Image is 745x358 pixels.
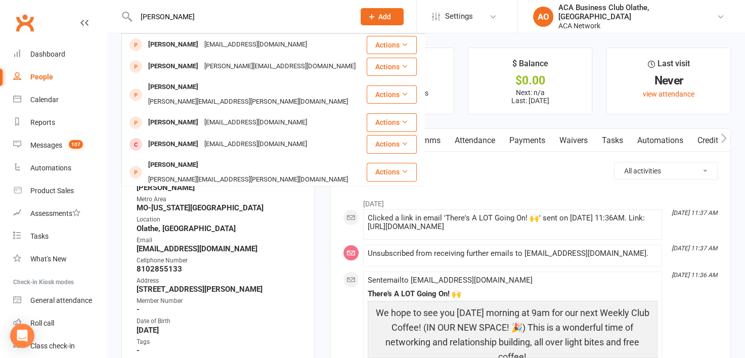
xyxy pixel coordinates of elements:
[367,113,417,131] button: Actions
[145,172,351,187] div: [PERSON_NAME][EMAIL_ADDRESS][PERSON_NAME][DOMAIN_NAME]
[13,88,107,111] a: Calendar
[13,66,107,88] a: People
[137,215,301,225] div: Location
[137,296,301,306] div: Member Number
[145,59,201,74] div: [PERSON_NAME]
[30,96,59,104] div: Calendar
[137,203,301,212] strong: MO-[US_STATE][GEOGRAPHIC_DATA]
[13,134,107,157] a: Messages 107
[137,337,301,347] div: Tags
[30,209,80,217] div: Assessments
[378,13,391,21] span: Add
[137,326,301,335] strong: [DATE]
[30,164,71,172] div: Automations
[30,73,53,81] div: People
[201,59,359,74] div: [PERSON_NAME][EMAIL_ADDRESS][DOMAIN_NAME]
[672,245,717,252] i: [DATE] 11:37 AM
[595,129,630,152] a: Tasks
[137,244,301,253] strong: [EMAIL_ADDRESS][DOMAIN_NAME]
[30,296,92,304] div: General attendance
[13,157,107,180] a: Automations
[137,264,301,274] strong: 8102855133
[558,3,717,21] div: ACA Business Club Olathe, [GEOGRAPHIC_DATA]
[137,224,301,233] strong: Olathe, [GEOGRAPHIC_DATA]
[30,255,67,263] div: What's New
[13,202,107,225] a: Assessments
[512,57,548,75] div: $ Balance
[445,5,473,28] span: Settings
[558,21,717,30] div: ACA Network
[477,75,583,86] div: $0.00
[137,195,301,204] div: Metro Area
[145,137,201,152] div: [PERSON_NAME]
[552,129,595,152] a: Waivers
[368,214,658,231] div: Clicked a link in email 'There's A LOT Going On! 🙌' sent on [DATE] 11:36AM. Link: [URL][DOMAIN_NAME]
[145,115,201,130] div: [PERSON_NAME]
[145,80,201,95] div: [PERSON_NAME]
[672,272,717,279] i: [DATE] 11:36 AM
[137,305,301,314] strong: -
[69,140,83,149] span: 107
[367,58,417,76] button: Actions
[672,209,717,216] i: [DATE] 11:37 AM
[30,50,65,58] div: Dashboard
[368,249,658,258] div: Unsubscribed from receiving further emails to [EMAIL_ADDRESS][DOMAIN_NAME].
[137,276,301,286] div: Address
[137,256,301,265] div: Cellphone Number
[30,118,55,126] div: Reports
[616,75,721,86] div: Never
[30,232,49,240] div: Tasks
[13,335,107,357] a: Class kiosk mode
[30,342,75,350] div: Class check-in
[137,317,301,326] div: Date of Birth
[367,163,417,181] button: Actions
[13,111,107,134] a: Reports
[367,36,417,54] button: Actions
[137,285,301,294] strong: [STREET_ADDRESS][PERSON_NAME]
[201,115,310,130] div: [EMAIL_ADDRESS][DOMAIN_NAME]
[201,137,310,152] div: [EMAIL_ADDRESS][DOMAIN_NAME]
[502,129,552,152] a: Payments
[343,162,718,177] h3: Activity
[643,90,694,98] a: view attendance
[448,129,502,152] a: Attendance
[30,141,62,149] div: Messages
[368,276,533,285] span: Sent email to [EMAIL_ADDRESS][DOMAIN_NAME]
[145,158,201,172] div: [PERSON_NAME]
[137,236,301,245] div: Email
[137,183,301,192] strong: [PERSON_NAME]
[367,85,417,104] button: Actions
[13,43,107,66] a: Dashboard
[648,57,690,75] div: Last visit
[13,248,107,271] a: What's New
[343,193,718,209] li: [DATE]
[13,312,107,335] a: Roll call
[10,324,34,348] div: Open Intercom Messenger
[13,225,107,248] a: Tasks
[12,10,37,35] a: Clubworx
[30,319,54,327] div: Roll call
[367,135,417,153] button: Actions
[13,289,107,312] a: General attendance kiosk mode
[145,95,351,109] div: [PERSON_NAME][EMAIL_ADDRESS][PERSON_NAME][DOMAIN_NAME]
[133,10,347,24] input: Search...
[30,187,74,195] div: Product Sales
[533,7,553,27] div: AO
[406,129,448,152] a: Comms
[361,8,404,25] button: Add
[477,88,583,105] p: Next: n/a Last: [DATE]
[201,37,310,52] div: [EMAIL_ADDRESS][DOMAIN_NAME]
[630,129,690,152] a: Automations
[145,37,201,52] div: [PERSON_NAME]
[368,290,658,298] div: There's A LOT Going On! 🙌
[137,346,301,355] strong: -
[13,180,107,202] a: Product Sales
